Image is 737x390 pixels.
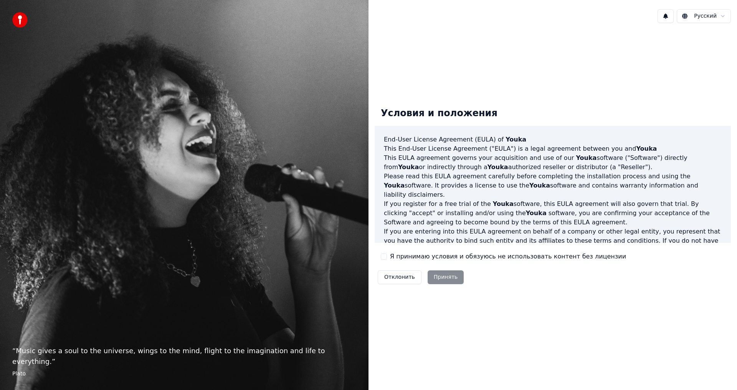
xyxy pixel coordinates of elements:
[384,182,405,189] span: Youka
[384,153,722,172] p: This EULA agreement governs your acquisition and use of our software ("Software") directly from o...
[384,199,722,227] p: If you register for a free trial of the software, this EULA agreement will also govern that trial...
[12,370,356,378] footer: Plato
[384,135,722,144] h3: End-User License Agreement (EULA) of
[493,200,514,207] span: Youka
[487,163,508,171] span: Youka
[576,154,597,161] span: Youka
[12,12,28,28] img: youka
[506,136,526,143] span: Youka
[398,163,419,171] span: Youka
[384,144,722,153] p: This End-User License Agreement ("EULA") is a legal agreement between you and
[529,182,550,189] span: Youka
[636,145,657,152] span: Youka
[12,346,356,367] p: “ Music gives a soul to the universe, wings to the mind, flight to the imagination and life to ev...
[384,172,722,199] p: Please read this EULA agreement carefully before completing the installation process and using th...
[375,101,504,126] div: Условия и положения
[378,270,421,284] button: Отклонить
[390,252,626,261] label: Я принимаю условия и обязуюсь не использовать контент без лицензии
[526,209,547,217] span: Youka
[384,227,722,264] p: If you are entering into this EULA agreement on behalf of a company or other legal entity, you re...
